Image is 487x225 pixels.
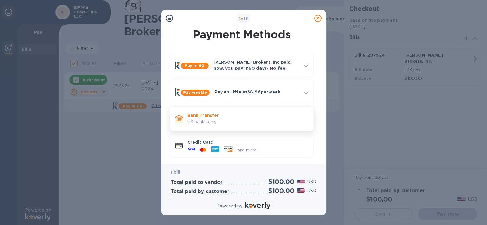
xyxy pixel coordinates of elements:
[297,180,305,184] img: USD
[239,16,241,21] span: 1
[171,189,229,195] h3: Total paid by customer
[183,90,207,95] b: Pay weekly
[268,178,294,185] h2: $100.00
[307,188,316,194] p: USD
[187,112,308,118] p: Bank Transfer
[214,89,299,95] p: Pay as little as $8.96 per week
[171,170,180,174] b: 1 bill
[245,202,270,209] img: Logo
[238,148,260,152] span: and more...
[214,59,299,71] p: [PERSON_NAME] Brokers, Inc. paid now, you pay in 60 days - No fee.
[185,63,204,68] b: Pay in 60
[307,179,316,185] p: USD
[217,203,242,209] p: Powered by
[297,188,305,193] img: USD
[187,119,308,125] p: US banks only.
[268,187,294,195] h2: $100.00
[187,139,308,145] p: Credit Card
[169,28,315,41] h1: Payment Methods
[171,180,223,185] h3: Total paid to vendor
[239,16,248,21] b: of 3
